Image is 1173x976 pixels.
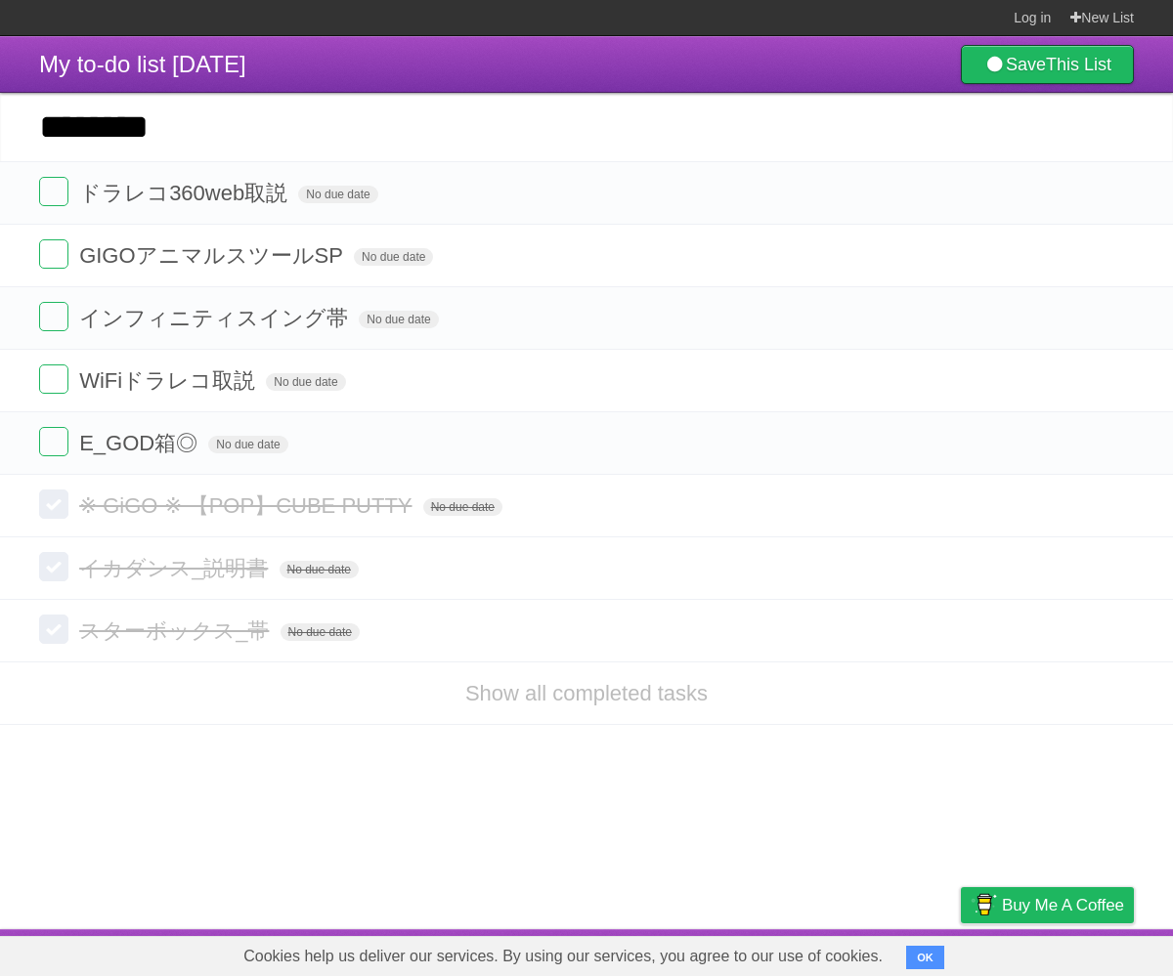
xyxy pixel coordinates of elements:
[280,561,359,578] span: No due date
[906,946,944,969] button: OK
[39,615,68,644] label: Done
[39,51,246,77] span: My to-do list [DATE]
[765,934,845,971] a: Developers
[971,888,997,921] img: Buy me a coffee
[79,181,292,205] span: ドラレコ360web取説
[79,431,202,455] span: E_GOD箱◎
[869,934,912,971] a: Terms
[39,489,68,519] label: Done
[423,498,502,516] span: No due date
[1002,888,1124,922] span: Buy me a coffee
[1011,934,1134,971] a: Suggest a feature
[266,373,345,391] span: No due date
[39,427,68,456] label: Done
[79,306,353,330] span: インフィニティスイング帯
[298,186,377,203] span: No due date
[39,302,68,331] label: Done
[1046,55,1111,74] b: This List
[701,934,742,971] a: About
[39,552,68,581] label: Done
[354,248,433,266] span: No due date
[208,436,287,453] span: No due date
[79,493,416,518] span: ※ GiGO ※ 【POP】CUBE PUTTY
[224,937,902,976] span: Cookies help us deliver our services. By using our services, you agree to our use of cookies.
[961,887,1134,923] a: Buy me a coffee
[39,177,68,206] label: Done
[79,243,348,268] span: GIGOアニマルスツールSP
[465,681,708,705] a: Show all completed tasks
[79,368,260,393] span: WiFiドラレコ取説
[281,623,360,641] span: No due date
[39,364,68,394] label: Done
[359,311,438,328] span: No due date
[79,556,273,580] span: イカダンス_説明書
[79,618,274,643] span: スターボックス_帯
[935,934,986,971] a: Privacy
[39,239,68,269] label: Done
[961,45,1134,84] a: SaveThis List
